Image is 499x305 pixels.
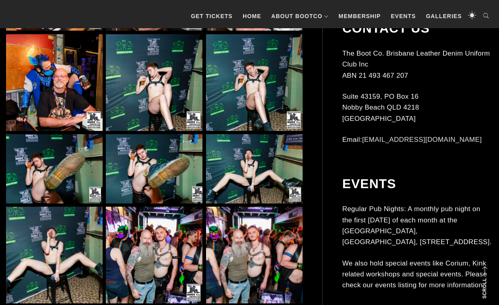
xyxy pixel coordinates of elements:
[342,258,492,291] p: We also hold special events like Corium, Kink related workshops and special events. Please check ...
[482,278,487,299] strong: Scroll
[267,4,332,28] a: About BootCo
[342,48,492,81] p: The Boot Co. Brisbane Leather Denim Uniform Club Inc ABN 21 493 467 207
[342,91,492,124] p: Suite 43159, PO Box 16 Nobby Beach QLD 4218 [GEOGRAPHIC_DATA]
[342,203,492,247] p: Regular Pub Nights: A monthly pub night on the first [DATE] of each month at the [GEOGRAPHIC_DATA...
[187,4,237,28] a: GET TICKETS
[342,176,492,191] h2: Events
[334,4,385,28] a: Membership
[362,136,482,143] a: [EMAIL_ADDRESS][DOMAIN_NAME]
[387,4,420,28] a: Events
[422,4,466,28] a: Galleries
[239,4,265,28] a: Home
[342,134,492,145] p: Email:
